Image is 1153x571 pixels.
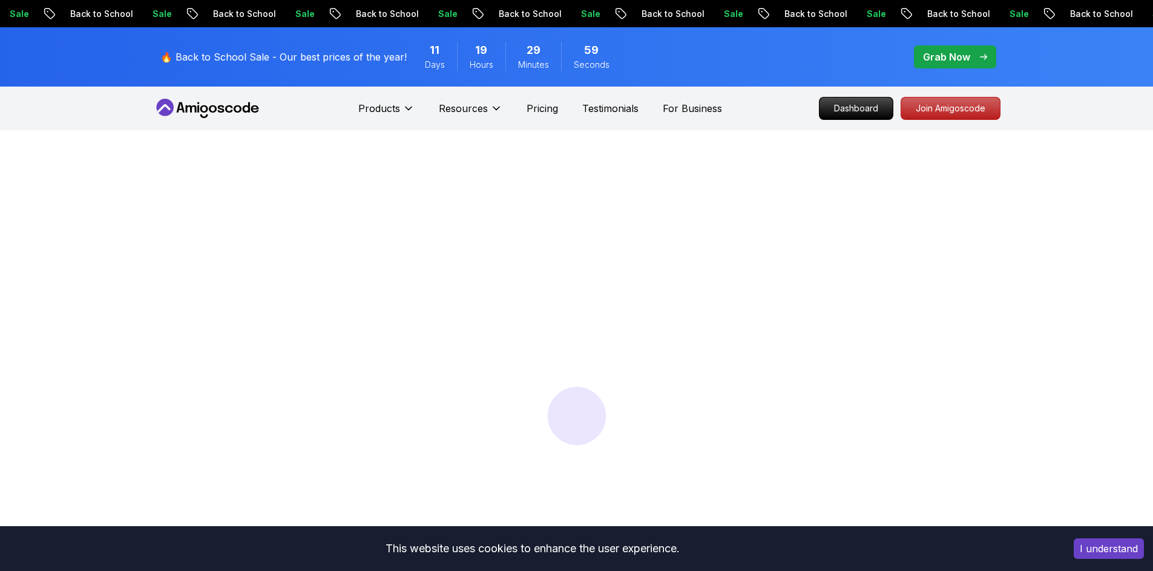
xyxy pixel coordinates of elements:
[160,50,407,64] p: 🔥 Back to School Sale - Our best prices of the year!
[527,42,540,59] span: 29 Minutes
[430,42,439,59] span: 11 Days
[829,8,868,20] p: Sale
[176,8,258,20] p: Back to School
[33,8,115,20] p: Back to School
[820,97,893,119] p: Dashboard
[115,8,154,20] p: Sale
[972,8,1011,20] p: Sale
[663,101,722,116] a: For Business
[1074,538,1144,559] button: Accept cookies
[819,97,893,120] a: Dashboard
[584,42,599,59] span: 59 Seconds
[258,8,297,20] p: Sale
[1033,8,1115,20] p: Back to School
[923,50,970,64] p: Grab Now
[544,8,582,20] p: Sale
[401,8,439,20] p: Sale
[475,42,487,59] span: 19 Hours
[574,59,609,71] span: Seconds
[527,101,558,116] a: Pricing
[358,101,415,125] button: Products
[470,59,493,71] span: Hours
[439,101,488,116] p: Resources
[461,8,544,20] p: Back to School
[686,8,725,20] p: Sale
[518,59,549,71] span: Minutes
[9,535,1056,562] div: This website uses cookies to enhance the user experience.
[901,97,1000,119] p: Join Amigoscode
[901,97,1000,120] a: Join Amigoscode
[582,101,639,116] a: Testimonials
[604,8,686,20] p: Back to School
[890,8,972,20] p: Back to School
[425,59,445,71] span: Days
[358,101,400,116] p: Products
[439,101,502,125] button: Resources
[318,8,401,20] p: Back to School
[747,8,829,20] p: Back to School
